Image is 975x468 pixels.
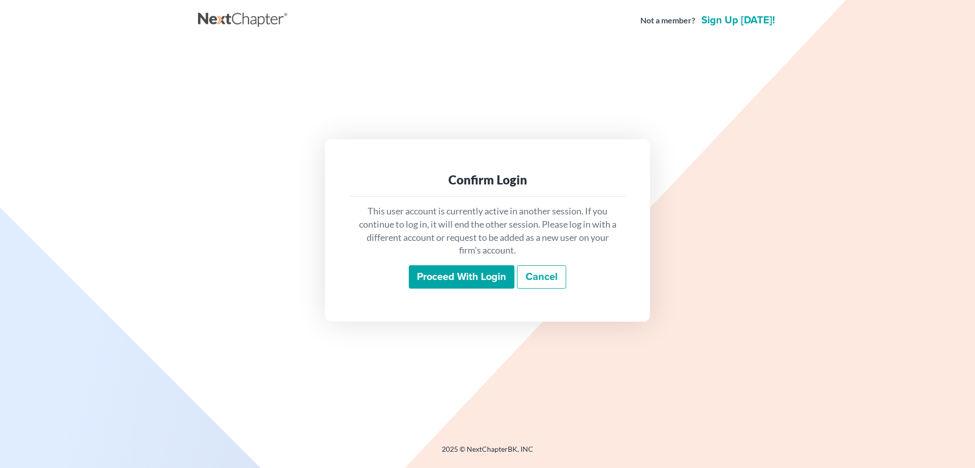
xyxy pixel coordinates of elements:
[699,15,777,25] a: Sign up [DATE]!
[198,444,777,462] div: 2025 © NextChapterBK, INC
[357,205,617,257] p: This user account is currently active in another session. If you continue to log in, it will end ...
[517,265,566,289] a: Cancel
[409,265,514,289] input: Proceed with login
[640,15,695,26] strong: Not a member?
[357,172,617,188] div: Confirm Login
